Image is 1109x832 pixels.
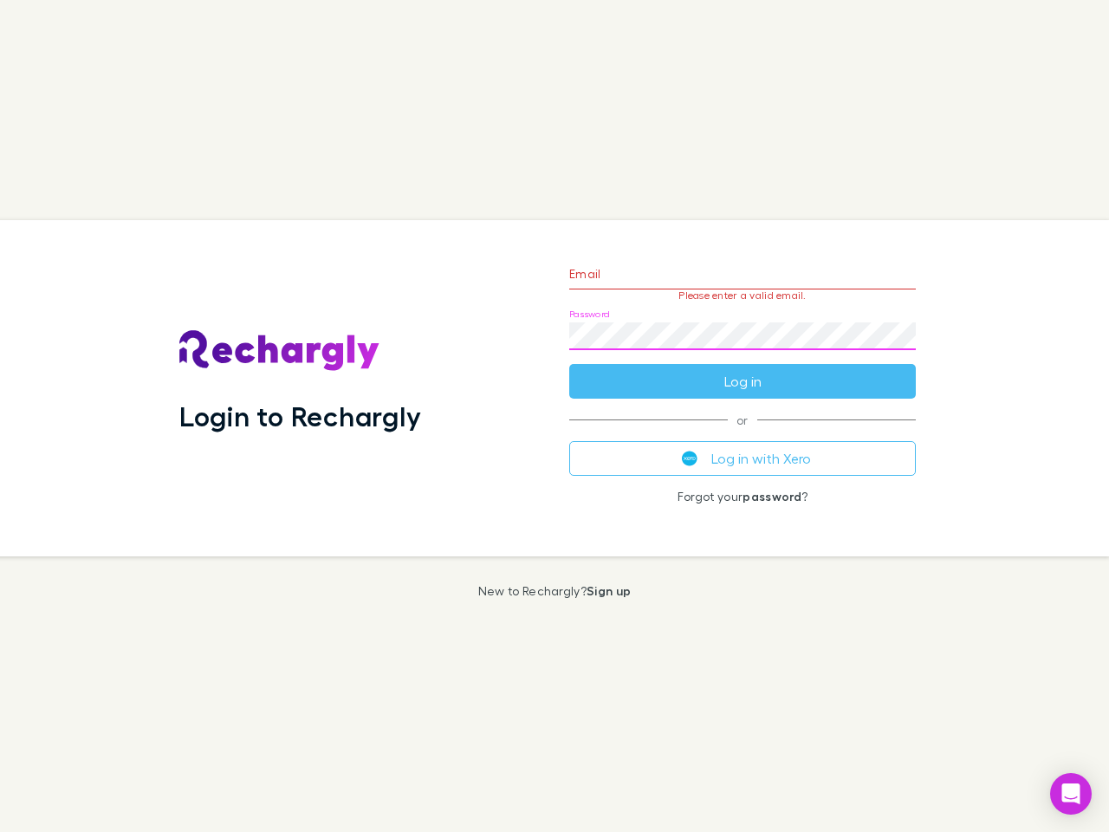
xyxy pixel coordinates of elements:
[743,489,801,504] a: password
[179,400,421,432] h1: Login to Rechargly
[1050,773,1092,815] div: Open Intercom Messenger
[478,584,632,598] p: New to Rechargly?
[587,583,631,598] a: Sign up
[569,490,916,504] p: Forgot your ?
[179,330,380,372] img: Rechargly's Logo
[569,308,610,321] label: Password
[682,451,697,466] img: Xero's logo
[569,289,916,302] p: Please enter a valid email.
[569,364,916,399] button: Log in
[569,441,916,476] button: Log in with Xero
